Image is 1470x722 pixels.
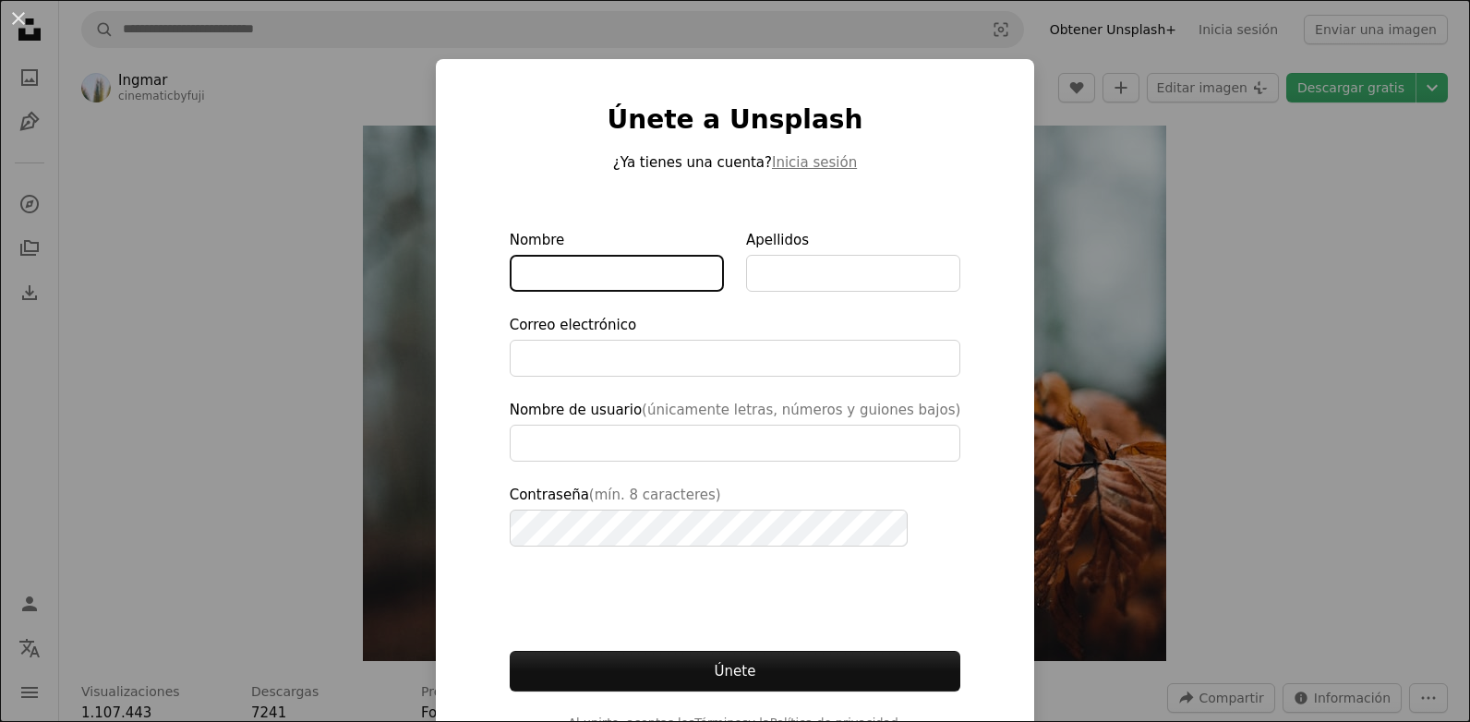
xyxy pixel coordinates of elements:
[510,651,961,692] button: Únete
[510,314,961,377] label: Correo electrónico
[510,399,961,462] label: Nombre de usuario
[642,402,960,418] span: (únicamente letras, números y guiones bajos)
[510,229,724,292] label: Nombre
[510,255,724,292] input: Nombre
[746,229,960,292] label: Apellidos
[510,484,961,547] label: Contraseña
[510,151,961,174] p: ¿Ya tienes una cuenta?
[510,425,961,462] input: Nombre de usuario(únicamente letras, números y guiones bajos)
[510,510,908,547] input: Contraseña(mín. 8 caracteres)
[510,103,961,137] h1: Únete a Unsplash
[772,151,857,174] button: Inicia sesión
[746,255,960,292] input: Apellidos
[589,487,721,503] span: (mín. 8 caracteres)
[510,340,961,377] input: Correo electrónico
